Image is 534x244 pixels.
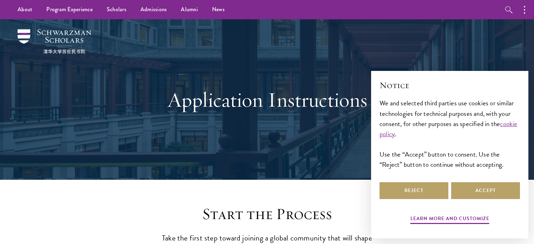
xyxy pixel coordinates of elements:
[410,214,489,225] button: Learn more and customize
[380,182,448,199] button: Reject
[451,182,520,199] button: Accept
[146,87,388,112] h1: Application Instructions
[380,98,520,169] div: We and selected third parties use cookies or similar technologies for technical purposes and, wit...
[18,29,91,54] img: Schwarzman Scholars
[380,119,517,139] a: cookie policy
[380,79,520,91] h2: Notice
[158,204,376,224] h2: Start the Process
